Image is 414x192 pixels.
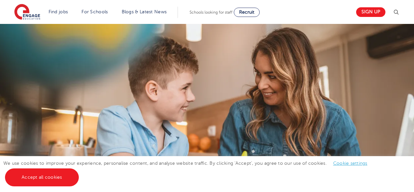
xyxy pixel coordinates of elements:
a: Find jobs [49,9,68,14]
a: Sign up [356,7,385,17]
a: Cookie settings [333,161,367,166]
span: Recruit [239,10,254,15]
a: For Schools [81,9,108,14]
span: Schools looking for staff [190,10,232,15]
a: Accept all cookies [5,168,79,186]
span: We use cookies to improve your experience, personalise content, and analyse website traffic. By c... [3,161,374,180]
a: Blogs & Latest News [122,9,167,14]
a: Recruit [234,8,260,17]
img: Engage Education [14,4,40,21]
